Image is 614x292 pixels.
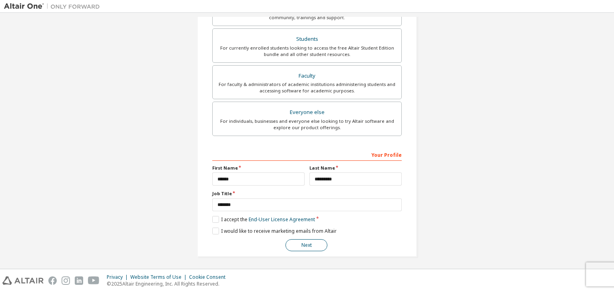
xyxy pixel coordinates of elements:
img: facebook.svg [48,276,57,285]
div: For faculty & administrators of academic institutions administering students and accessing softwa... [217,81,397,94]
img: altair_logo.svg [2,276,44,285]
div: Faculty [217,70,397,82]
label: Job Title [212,190,402,197]
label: I would like to receive marketing emails from Altair [212,228,337,234]
label: Last Name [309,165,402,171]
div: For currently enrolled students looking to access the free Altair Student Edition bundle and all ... [217,45,397,58]
div: Students [217,34,397,45]
div: Your Profile [212,148,402,161]
div: Website Terms of Use [130,274,189,280]
button: Next [285,239,327,251]
img: linkedin.svg [75,276,83,285]
div: For individuals, businesses and everyone else looking to try Altair software and explore our prod... [217,118,397,131]
label: I accept the [212,216,315,223]
a: End-User License Agreement [249,216,315,223]
div: Privacy [107,274,130,280]
label: First Name [212,165,305,171]
div: Cookie Consent [189,274,230,280]
img: Altair One [4,2,104,10]
img: instagram.svg [62,276,70,285]
p: © 2025 Altair Engineering, Inc. All Rights Reserved. [107,280,230,287]
img: youtube.svg [88,276,100,285]
div: Everyone else [217,107,397,118]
